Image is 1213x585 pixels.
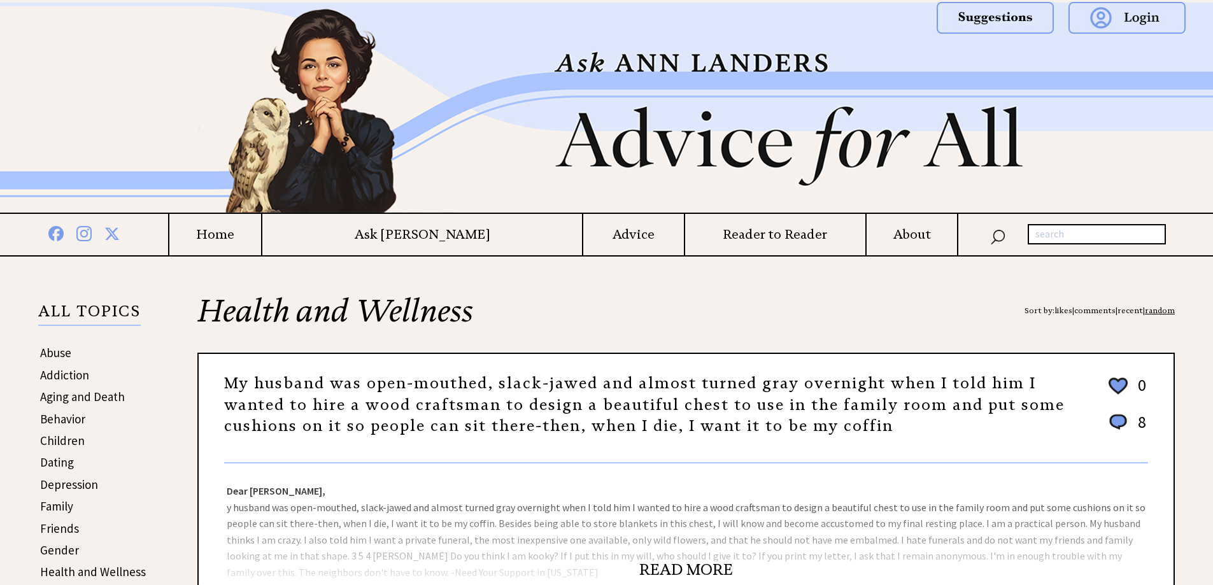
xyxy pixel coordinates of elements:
a: Home [169,227,261,243]
img: login.png [1068,2,1186,34]
a: Abuse [40,345,71,360]
a: Depression [40,477,98,492]
p: ALL TOPICS [38,304,141,326]
a: Reader to Reader [685,227,866,243]
a: Advice [583,227,684,243]
strong: Dear [PERSON_NAME], [227,484,325,497]
a: About [867,227,957,243]
td: 8 [1131,411,1147,445]
h2: Health and Wellness [197,295,1175,353]
img: right_new2.png [1065,3,1072,213]
a: Aging and Death [40,389,125,404]
a: Gender [40,542,79,558]
a: Ask [PERSON_NAME] [262,227,582,243]
a: Addiction [40,367,89,383]
a: Dating [40,455,74,470]
a: comments [1074,306,1116,315]
img: header2b_v1.png [148,3,1065,213]
a: likes [1054,306,1072,315]
td: 0 [1131,374,1147,410]
input: search [1028,224,1166,244]
img: facebook%20blue.png [48,223,64,241]
img: message_round%201.png [1107,412,1130,432]
a: READ MORE [639,560,733,579]
img: suggestions.png [937,2,1054,34]
a: random [1145,306,1175,315]
a: Children [40,433,85,448]
img: search_nav.png [990,227,1005,245]
a: Friends [40,521,79,536]
img: instagram%20blue.png [76,223,92,241]
img: x%20blue.png [104,224,120,241]
a: recent [1117,306,1143,315]
a: My husband was open-mouthed, slack-jawed and almost turned gray overnight when I told him I wante... [224,374,1065,435]
a: Family [40,498,73,514]
img: heart_outline%202.png [1107,375,1130,397]
a: Behavior [40,411,85,426]
div: Sort by: | | | [1025,295,1175,326]
a: Health and Wellness [40,564,146,579]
